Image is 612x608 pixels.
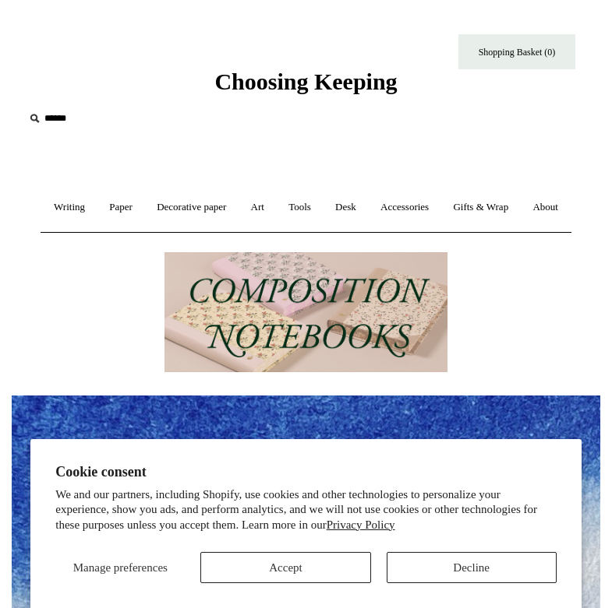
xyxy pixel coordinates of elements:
a: Decorative paper [146,187,237,228]
button: Accept [200,552,370,583]
a: Paper [98,187,143,228]
button: Manage preferences [55,552,185,583]
a: Art [240,187,275,228]
img: 202302 Composition ledgers.jpg__PID:69722ee6-fa44-49dd-a067-31375e5d54ec [164,252,448,372]
a: Writing [43,187,96,228]
a: Tools [278,187,322,228]
p: We and our partners, including Shopify, use cookies and other technologies to personalize your ex... [55,487,557,533]
button: Decline [387,552,557,583]
a: Gifts & Wrap [442,187,519,228]
span: Manage preferences [73,561,168,574]
a: Desk [324,187,367,228]
a: Privacy Policy [327,518,395,531]
a: Accessories [370,187,440,228]
h2: Cookie consent [55,464,557,480]
a: Choosing Keeping [214,81,397,92]
a: Shopping Basket (0) [458,34,575,69]
a: About [522,187,569,228]
span: Choosing Keeping [214,69,397,94]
